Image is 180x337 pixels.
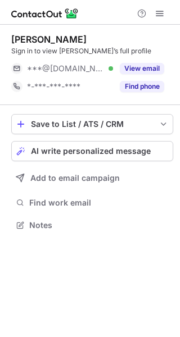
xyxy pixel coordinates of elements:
[31,120,154,129] div: Save to List / ATS / CRM
[29,198,169,208] span: Find work email
[11,141,173,161] button: AI write personalized message
[120,63,164,74] button: Reveal Button
[11,46,173,56] div: Sign in to view [PERSON_NAME]’s full profile
[11,114,173,134] button: save-profile-one-click
[11,7,79,20] img: ContactOut v5.3.10
[11,195,173,211] button: Find work email
[11,168,173,188] button: Add to email campaign
[27,63,105,74] span: ***@[DOMAIN_NAME]
[11,34,87,45] div: [PERSON_NAME]
[29,220,169,230] span: Notes
[120,81,164,92] button: Reveal Button
[30,174,120,183] span: Add to email campaign
[31,147,151,156] span: AI write personalized message
[11,217,173,233] button: Notes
